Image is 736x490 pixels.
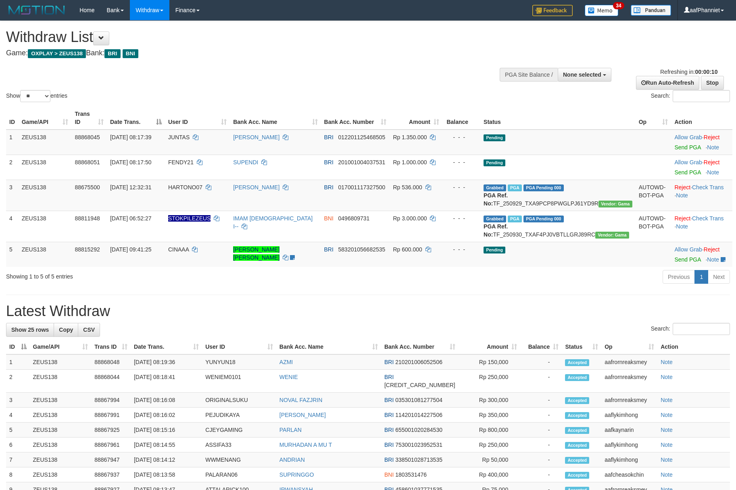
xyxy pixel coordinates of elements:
span: PGA Pending [523,184,564,191]
label: Search: [651,323,730,335]
td: Rp 250,000 [459,438,520,452]
select: Showentries [20,90,50,102]
td: aaflykimhong [601,408,657,423]
span: Copy 017001117327500 to clipboard [338,184,386,191]
th: Bank Acc. Name: activate to sort column ascending [230,107,321,130]
span: CSV [83,327,95,333]
td: 88867994 [91,393,131,408]
td: 8 [6,467,30,482]
span: BRI [384,427,394,433]
a: Check Trans [692,215,724,222]
a: SUPENDI [233,159,258,165]
a: Note [661,427,673,433]
td: ZEUS138 [19,155,72,180]
th: Date Trans.: activate to sort column ascending [131,339,202,354]
td: [DATE] 08:14:55 [131,438,202,452]
a: [PERSON_NAME] [233,184,279,191]
th: Game/API: activate to sort column ascending [30,339,92,354]
a: SUPRINGGO [279,471,314,478]
td: aaflykimhong [601,438,657,452]
span: Accepted [565,374,589,381]
td: 3 [6,393,30,408]
a: Note [707,256,719,263]
td: 5 [6,242,19,267]
span: · [674,246,703,253]
th: Trans ID: activate to sort column ascending [91,339,131,354]
div: - - - [446,214,477,222]
td: Rp 150,000 [459,354,520,370]
span: BRI [324,159,334,165]
span: Copy 655001020284530 to clipboard [395,427,442,433]
th: Op: activate to sort column ascending [636,107,671,130]
td: aafrornreaksmey [601,354,657,370]
span: BRI [384,374,394,380]
th: Trans ID: activate to sort column ascending [71,107,107,130]
span: Grabbed [484,184,506,191]
th: Game/API: activate to sort column ascending [19,107,72,130]
span: BNI [123,49,138,58]
span: Copy 583201056682535 to clipboard [338,246,386,253]
th: User ID: activate to sort column ascending [202,339,276,354]
a: Note [661,456,673,463]
span: · [674,134,703,140]
img: Button%20Memo.svg [585,5,619,16]
td: Rp 400,000 [459,467,520,482]
a: Reject [704,246,720,253]
input: Search: [673,90,730,102]
td: ZEUS138 [30,438,92,452]
span: Rp 3.000.000 [393,215,427,222]
a: Note [661,412,673,418]
h1: Latest Withdraw [6,303,730,319]
a: Note [661,397,673,403]
td: aafcheasokchin [601,467,657,482]
td: ORIGINALSUKU [202,393,276,408]
input: Search: [673,323,730,335]
span: Marked by aaftrukkakada [508,184,522,191]
td: 4 [6,211,19,242]
span: 88868051 [75,159,100,165]
span: Rp 600.000 [393,246,422,253]
span: Accepted [565,412,589,419]
span: [DATE] 08:17:50 [110,159,151,165]
h4: Game: Bank: [6,49,483,57]
td: ZEUS138 [30,452,92,467]
th: ID [6,107,19,130]
img: panduan.png [631,5,671,16]
th: ID: activate to sort column descending [6,339,30,354]
td: ZEUS138 [19,180,72,211]
a: Note [707,144,719,151]
span: BNI [324,215,334,222]
td: 88867961 [91,438,131,452]
td: 4 [6,408,30,423]
td: [DATE] 08:13:58 [131,467,202,482]
span: Rp 536.000 [393,184,422,191]
a: Note [661,359,673,365]
th: User ID: activate to sort column ascending [165,107,230,130]
a: Note [676,223,688,230]
span: Pending [484,159,505,166]
td: [DATE] 08:14:12 [131,452,202,467]
td: aafkaynarin [601,423,657,438]
a: [PERSON_NAME] [233,134,279,140]
a: ANDRIAN [279,456,305,463]
td: 2 [6,370,30,393]
a: Note [661,374,673,380]
a: Note [661,442,673,448]
td: ZEUS138 [30,423,92,438]
td: PALARAN06 [202,467,276,482]
td: aafrornreaksmey [601,393,657,408]
span: BRI [384,456,394,463]
span: 34 [613,2,624,9]
th: Status [480,107,636,130]
span: BRI [104,49,120,58]
h1: Withdraw List [6,29,483,45]
span: Copy 338501028713535 to clipboard [395,456,442,463]
span: Rp 1.000.000 [393,159,427,165]
td: YUNYUN18 [202,354,276,370]
td: TF_250930_TXAF4PJ0VBTLLGRJ89RC [480,211,636,242]
td: ZEUS138 [30,408,92,423]
a: Note [676,192,688,199]
td: 88868044 [91,370,131,393]
td: TF_250929_TXA9PCP8PWGLPJ61YD9R [480,180,636,211]
button: None selected [558,68,611,82]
